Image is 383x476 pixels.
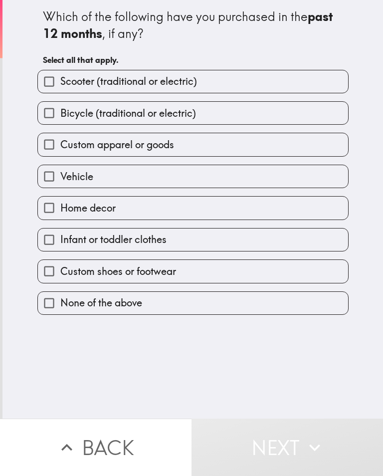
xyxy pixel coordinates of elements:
button: Scooter (traditional or electric) [38,70,348,93]
span: Bicycle (traditional or electric) [60,106,196,120]
span: Home decor [60,201,116,215]
button: Vehicle [38,165,348,188]
div: Which of the following have you purchased in the , if any? [43,8,343,42]
span: Scooter (traditional or electric) [60,74,197,88]
button: Bicycle (traditional or electric) [38,102,348,124]
button: None of the above [38,292,348,314]
button: Infant or toddler clothes [38,229,348,251]
span: Custom apparel or goods [60,138,174,152]
span: None of the above [60,296,142,310]
b: past 12 months [43,9,336,41]
h6: Select all that apply. [43,54,343,65]
span: Custom shoes or footwear [60,264,176,278]
button: Custom apparel or goods [38,133,348,156]
span: Infant or toddler clothes [60,233,167,246]
button: Home decor [38,197,348,219]
button: Custom shoes or footwear [38,260,348,282]
button: Next [191,419,383,476]
span: Vehicle [60,170,93,184]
